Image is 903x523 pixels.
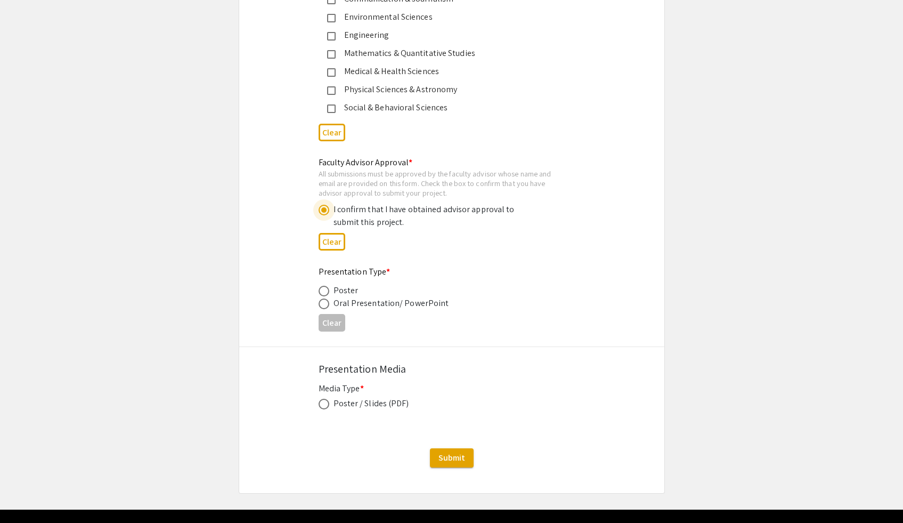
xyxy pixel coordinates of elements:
div: Physical Sciences & Astronomy [336,83,559,96]
div: Poster [333,284,359,297]
button: Submit [430,448,474,468]
mat-label: Presentation Type [319,266,391,277]
mat-label: Media Type [319,383,364,394]
div: Presentation Media [319,361,585,377]
div: All submissions must be approved by the faculty advisor whose name and email are provided on this... [319,169,568,197]
div: Poster / Slides (PDF) [333,397,409,410]
button: Clear [319,314,345,332]
div: I confirm that I have obtained advisor approval to submit this project. [333,203,520,229]
mat-label: Faculty Advisor Approval [319,157,413,168]
div: Oral Presentation/ PowerPoint [333,297,449,310]
div: Engineering [336,29,559,42]
iframe: Chat [8,475,45,515]
div: Social & Behavioral Sciences [336,101,559,114]
button: Clear [319,233,345,251]
div: Medical & Health Sciences [336,65,559,78]
div: Environmental Sciences [336,11,559,23]
button: Clear [319,124,345,141]
span: Submit [438,452,465,463]
div: Mathematics & Quantitative Studies [336,47,559,60]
